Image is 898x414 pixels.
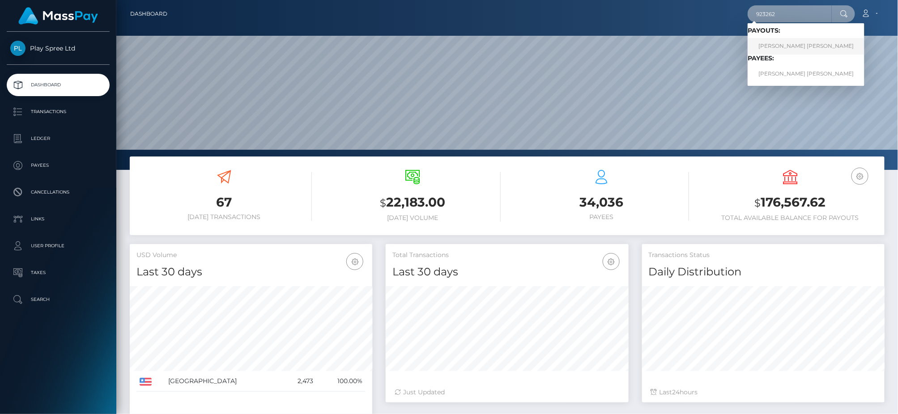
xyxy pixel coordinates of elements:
[7,127,110,150] a: Ledger
[514,194,689,211] h3: 34,036
[136,194,312,211] h3: 67
[10,266,106,279] p: Taxes
[7,74,110,96] a: Dashboard
[140,378,152,386] img: US.png
[10,293,106,306] p: Search
[10,159,106,172] p: Payees
[380,197,387,209] small: $
[702,214,878,222] h6: Total Available Balance for Payouts
[755,197,761,209] small: $
[514,213,689,221] h6: Payees
[317,371,366,392] td: 100.00%
[748,66,864,82] a: [PERSON_NAME] [PERSON_NAME]
[10,105,106,118] p: Transactions
[136,264,366,280] h4: Last 30 days
[392,264,621,280] h4: Last 30 days
[130,4,167,23] a: Dashboard
[7,101,110,123] a: Transactions
[10,239,106,253] p: User Profile
[672,388,680,396] span: 24
[7,208,110,230] a: Links
[136,251,366,260] h5: USD Volume
[165,371,282,392] td: [GEOGRAPHIC_DATA]
[649,251,878,260] h5: Transactions Status
[10,212,106,226] p: Links
[649,264,878,280] h4: Daily Distribution
[7,154,110,177] a: Payees
[748,55,864,62] h6: Payees:
[392,251,621,260] h5: Total Transactions
[748,38,864,55] a: [PERSON_NAME] [PERSON_NAME]
[748,27,864,34] h6: Payouts:
[325,194,501,212] h3: 22,183.00
[7,181,110,203] a: Cancellations
[10,132,106,145] p: Ledger
[7,288,110,311] a: Search
[325,214,501,222] h6: [DATE] Volume
[7,262,110,284] a: Taxes
[10,78,106,92] p: Dashboard
[7,235,110,257] a: User Profile
[395,388,619,397] div: Just Updated
[748,5,832,22] input: Search...
[10,41,26,56] img: Play Spree Ltd
[702,194,878,212] h3: 176,567.62
[18,7,98,25] img: MassPay Logo
[282,371,317,392] td: 2,473
[651,388,876,397] div: Last hours
[7,44,110,52] span: Play Spree Ltd
[136,213,312,221] h6: [DATE] Transactions
[10,186,106,199] p: Cancellations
